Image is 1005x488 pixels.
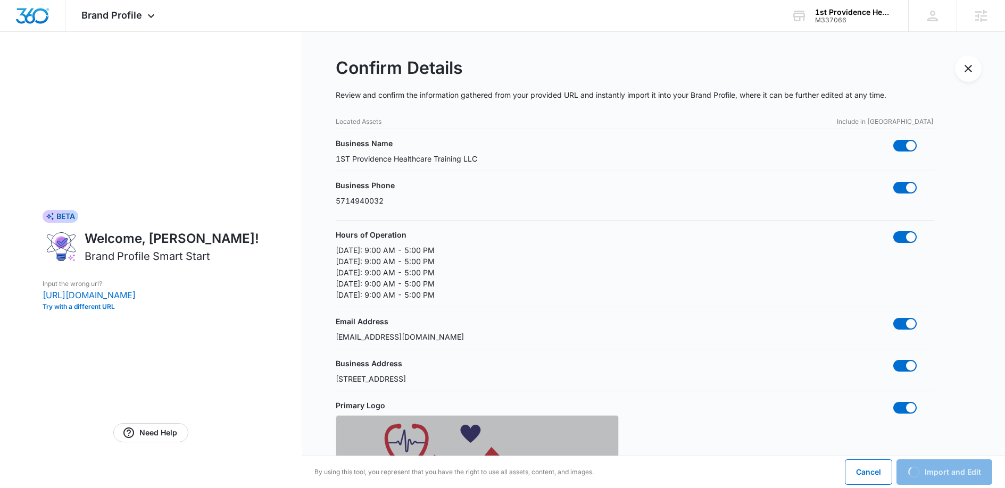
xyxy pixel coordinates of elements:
[43,279,259,289] p: Input the wrong url?
[336,316,388,327] p: Email Address
[955,55,982,82] button: Exit Smart Start Wizard
[815,8,893,16] div: account name
[336,256,435,267] p: [DATE]: 9:00 AM - 5:00 PM
[336,229,406,240] p: Hours of Operation
[85,248,210,264] h2: Brand Profile Smart Start
[336,153,477,164] p: 1ST Providence Healthcare Training LLC
[336,331,464,342] p: [EMAIL_ADDRESS][DOMAIN_NAME]
[815,16,893,24] div: account id
[43,304,259,310] button: Try with a different URL
[336,267,435,278] p: [DATE]: 9:00 AM - 5:00 PM
[43,229,80,264] img: ai-brand-profile
[81,10,142,21] span: Brand Profile
[336,138,393,149] p: Business Name
[845,459,892,485] button: Cancel
[336,55,934,81] h2: Confirm Details
[43,210,78,223] div: BETA
[336,195,384,206] p: 5714940032
[314,467,594,477] p: By using this tool, you represent that you have the right to use all assets, content, and images.
[336,278,435,289] p: [DATE]: 9:00 AM - 5:00 PM
[85,229,259,248] h1: Welcome, [PERSON_NAME]!
[113,423,188,442] a: Need Help
[43,289,259,301] p: [URL][DOMAIN_NAME]
[336,117,381,127] p: Located Assets
[336,289,435,300] p: [DATE]: 9:00 AM - 5:00 PM
[336,180,395,191] p: Business Phone
[336,245,435,256] p: [DATE]: 9:00 AM - 5:00 PM
[336,373,406,384] p: [STREET_ADDRESS]
[837,117,934,127] p: Include in [GEOGRAPHIC_DATA]
[336,358,402,369] p: Business Address
[336,400,385,411] p: Primary Logo
[336,88,934,102] p: Review and confirm the information gathered from your provided URL and instantly import it into y...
